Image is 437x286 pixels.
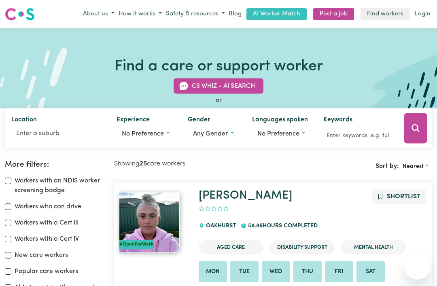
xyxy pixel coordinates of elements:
b: 25 [140,161,147,167]
a: Login [413,8,432,21]
h2: More filters: [5,160,104,169]
li: Available on Wed [262,261,290,283]
label: Location [11,114,37,126]
a: Whitney#OpenForWork [119,192,189,253]
a: Blog [227,8,243,21]
div: add rating by typing an integer from 0 to 5 or pressing arrow keys [199,204,229,214]
div: #OpenForWork [119,240,154,249]
a: Post a job [313,8,354,21]
button: How it works [117,8,164,21]
label: Gender [188,114,210,126]
label: Experience [117,114,150,126]
li: Disability Support [270,240,335,254]
a: Careseekers logo [5,5,35,23]
label: Keywords [323,114,352,126]
input: Enter a suburb [11,126,104,140]
button: CS Whiz - AI Search [174,78,263,93]
img: Careseekers logo [5,7,35,21]
h2: Showing care workers [114,160,273,168]
img: View Whitney's profile [119,192,180,253]
button: Search [404,113,427,143]
button: Worker language preferences [252,126,310,141]
a: AI Worker Match [246,8,307,21]
span: Shortlist [387,193,420,200]
div: or [5,95,432,105]
span: No preference [257,130,299,137]
li: Available on Sat [356,261,385,283]
iframe: Button to launch messaging window [405,254,431,280]
button: About us [81,8,117,21]
button: Add to shortlist [372,189,426,204]
span: Any gender [193,130,228,137]
label: Workers who can drive [15,202,81,212]
span: Sort by: [375,163,399,169]
label: New care workers [15,250,68,260]
h1: Find a care or support worker [115,57,323,76]
button: Worker gender preference [188,126,239,141]
div: OAKHURST [199,215,241,237]
span: Nearest [403,163,424,169]
label: Popular care workers [15,267,78,276]
button: Worker experience options [117,126,175,141]
label: Workers with an NDIS worker screening badge [15,176,104,195]
input: Enter keywords, e.g. full name, interests [323,129,392,142]
a: Find workers [361,8,410,21]
a: [PERSON_NAME] [199,190,292,201]
li: Mental Health [341,240,406,254]
li: Aged Care [199,240,263,254]
label: Workers with a Cert IV [15,234,79,244]
div: 58.86 hours completed [241,215,322,237]
span: No preference [122,130,164,137]
label: Languages spoken [252,114,308,126]
li: Available on Tue [230,261,259,283]
li: Available on Mon [199,261,227,283]
label: Workers with a Cert III [15,218,78,228]
button: Safety & resources [164,8,227,21]
li: Available on Fri [325,261,353,283]
li: Available on Thu [293,261,322,283]
button: Sort search results [399,160,432,173]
